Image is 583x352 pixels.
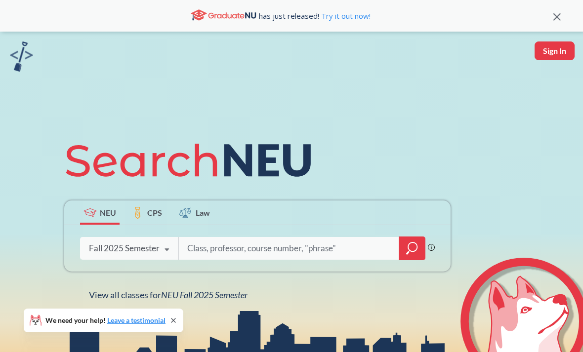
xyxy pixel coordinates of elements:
[10,41,33,75] a: sandbox logo
[147,207,162,218] span: CPS
[107,316,166,324] a: Leave a testimonial
[535,41,575,60] button: Sign In
[89,289,248,300] span: View all classes for
[196,207,210,218] span: Law
[259,10,371,21] span: has just released!
[161,289,248,300] span: NEU Fall 2025 Semester
[406,241,418,255] svg: magnifying glass
[319,11,371,21] a: Try it out now!
[100,207,116,218] span: NEU
[45,317,166,324] span: We need your help!
[10,41,33,72] img: sandbox logo
[89,243,160,254] div: Fall 2025 Semester
[399,236,425,260] div: magnifying glass
[186,238,392,259] input: Class, professor, course number, "phrase"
